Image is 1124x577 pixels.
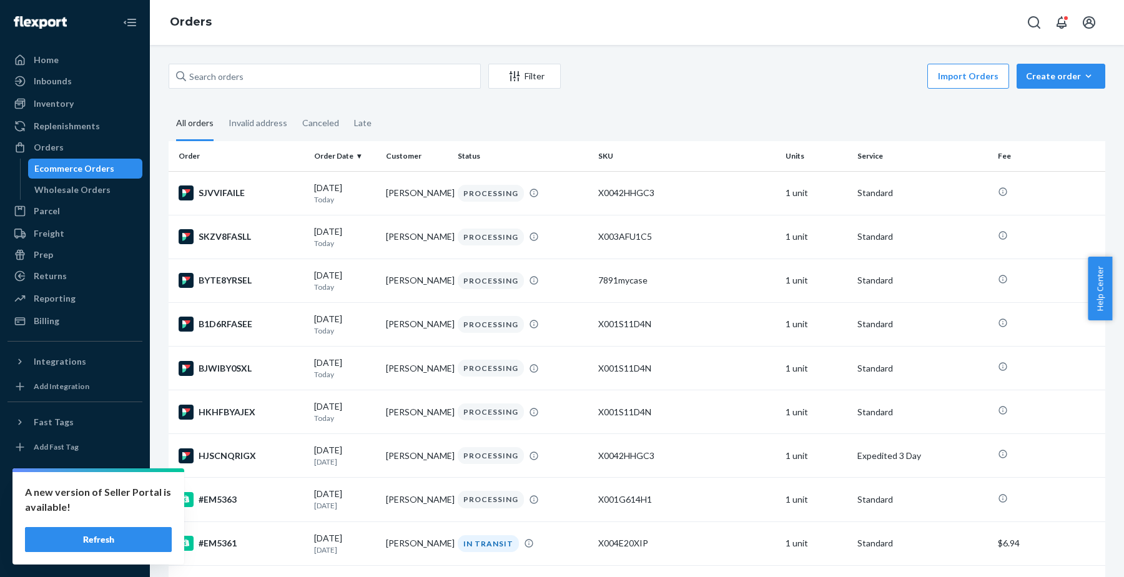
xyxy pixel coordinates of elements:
[34,355,86,368] div: Integrations
[7,116,142,136] a: Replenishments
[598,230,776,243] div: X003AFU1C5
[381,259,453,302] td: [PERSON_NAME]
[34,205,60,217] div: Parcel
[7,224,142,244] a: Freight
[34,227,64,240] div: Freight
[34,416,74,428] div: Fast Tags
[34,120,100,132] div: Replenishments
[314,225,376,249] div: [DATE]
[458,403,524,420] div: PROCESSING
[314,400,376,423] div: [DATE]
[34,381,89,392] div: Add Integration
[488,64,561,89] button: Filter
[598,493,776,506] div: X001G614H1
[314,545,376,555] p: [DATE]
[857,362,988,375] p: Standard
[34,249,53,261] div: Prep
[458,535,519,552] div: IN TRANSIT
[314,456,376,467] p: [DATE]
[598,362,776,375] div: X001S11D4N
[179,229,304,244] div: SKZV8FASLL
[25,485,172,515] p: A new version of Seller Portal is available!
[7,71,142,91] a: Inbounds
[179,492,304,507] div: #EM5363
[7,288,142,308] a: Reporting
[857,406,988,418] p: Standard
[598,187,776,199] div: X0042HHGC3
[7,478,142,498] a: Settings
[176,107,214,141] div: All orders
[28,159,143,179] a: Ecommerce Orders
[1022,10,1047,35] button: Open Search Box
[314,313,376,336] div: [DATE]
[381,347,453,390] td: [PERSON_NAME]
[34,54,59,66] div: Home
[7,137,142,157] a: Orders
[34,292,76,305] div: Reporting
[34,270,67,282] div: Returns
[314,325,376,336] p: Today
[927,64,1009,89] button: Import Orders
[229,107,287,139] div: Invalid address
[1088,257,1112,320] button: Help Center
[34,315,59,327] div: Billing
[781,390,852,434] td: 1 unit
[314,357,376,380] div: [DATE]
[1017,64,1105,89] button: Create order
[179,273,304,288] div: BYTE8YRSEL
[598,318,776,330] div: X001S11D4N
[314,182,376,205] div: [DATE]
[314,532,376,555] div: [DATE]
[7,201,142,221] a: Parcel
[381,390,453,434] td: [PERSON_NAME]
[7,437,142,457] a: Add Fast Tag
[593,141,781,171] th: SKU
[34,162,114,175] div: Ecommerce Orders
[857,274,988,287] p: Standard
[179,185,304,200] div: SJVVIFAILE
[309,141,381,171] th: Order Date
[458,491,524,508] div: PROCESSING
[179,448,304,463] div: HJSCNQRIGX
[381,302,453,346] td: [PERSON_NAME]
[458,229,524,245] div: PROCESSING
[781,478,852,521] td: 1 unit
[34,184,111,196] div: Wholesale Orders
[381,215,453,259] td: [PERSON_NAME]
[7,50,142,70] a: Home
[781,141,852,171] th: Units
[314,282,376,292] p: Today
[7,266,142,286] a: Returns
[354,107,372,139] div: Late
[781,171,852,215] td: 1 unit
[117,10,142,35] button: Close Navigation
[314,488,376,511] div: [DATE]
[857,187,988,199] p: Standard
[25,527,172,552] button: Refresh
[179,361,304,376] div: BJWIBY0SXL
[7,311,142,331] a: Billing
[857,318,988,330] p: Standard
[179,405,304,420] div: HKHFBYAJEX
[781,434,852,478] td: 1 unit
[781,302,852,346] td: 1 unit
[857,450,988,462] p: Expedited 3 Day
[458,185,524,202] div: PROCESSING
[386,150,448,161] div: Customer
[314,194,376,205] p: Today
[7,377,142,397] a: Add Integration
[314,269,376,292] div: [DATE]
[1077,10,1102,35] button: Open account menu
[179,536,304,551] div: #EM5361
[7,521,142,541] a: Help Center
[781,215,852,259] td: 1 unit
[458,316,524,333] div: PROCESSING
[169,64,481,89] input: Search orders
[857,230,988,243] p: Standard
[14,16,67,29] img: Flexport logo
[1026,70,1096,82] div: Create order
[993,141,1105,171] th: Fee
[160,4,222,41] ol: breadcrumbs
[7,352,142,372] button: Integrations
[34,75,72,87] div: Inbounds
